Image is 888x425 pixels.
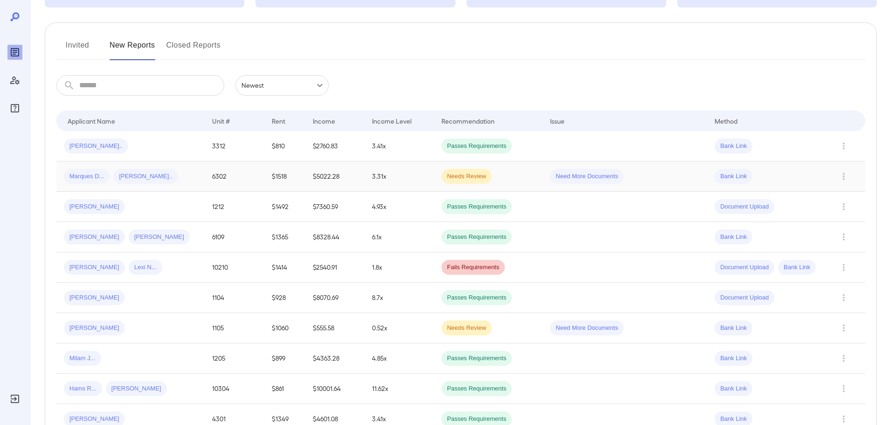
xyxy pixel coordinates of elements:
[441,202,512,211] span: Passes Requirements
[365,222,434,252] td: 6.1x
[106,384,167,393] span: [PERSON_NAME]
[365,131,434,161] td: 3.41x
[205,313,264,343] td: 1105
[441,233,512,242] span: Passes Requirements
[205,374,264,404] td: 10304
[264,343,305,374] td: $899
[56,38,98,60] button: Invited
[64,384,102,393] span: Hams R...
[836,320,851,335] button: Row Actions
[441,172,492,181] span: Needs Review
[264,161,305,192] td: $1518
[441,115,495,126] div: Recommendation
[305,192,365,222] td: $7360.59
[129,233,190,242] span: [PERSON_NAME]
[836,351,851,366] button: Row Actions
[129,263,162,272] span: Lexi N...
[365,161,434,192] td: 3.31x
[166,38,221,60] button: Closed Reports
[836,169,851,184] button: Row Actions
[441,415,512,424] span: Passes Requirements
[64,354,101,363] span: Milam J...
[305,161,365,192] td: $5022.28
[7,45,22,60] div: Reports
[64,324,125,333] span: [PERSON_NAME]
[7,391,22,406] div: Log Out
[64,233,125,242] span: [PERSON_NAME]
[715,354,752,363] span: Bank Link
[264,192,305,222] td: $1492
[441,354,512,363] span: Passes Requirements
[305,343,365,374] td: $4363.28
[305,131,365,161] td: $2760.83
[212,115,230,126] div: Unit #
[715,263,774,272] span: Document Upload
[365,252,434,283] td: 1.8x
[836,260,851,275] button: Row Actions
[305,313,365,343] td: $555.58
[778,263,816,272] span: Bank Link
[64,263,125,272] span: [PERSON_NAME]
[264,252,305,283] td: $1414
[715,324,752,333] span: Bank Link
[305,252,365,283] td: $2540.91
[305,374,365,404] td: $10001.64
[372,115,412,126] div: Income Level
[715,293,774,302] span: Document Upload
[68,115,115,126] div: Applicant Name
[64,415,125,424] span: [PERSON_NAME]
[365,374,434,404] td: 11.62x
[550,324,624,333] span: Need More Documents
[836,381,851,396] button: Row Actions
[715,172,752,181] span: Bank Link
[313,115,335,126] div: Income
[715,233,752,242] span: Bank Link
[441,142,512,151] span: Passes Requirements
[441,324,492,333] span: Needs Review
[836,230,851,244] button: Row Actions
[205,131,264,161] td: 3312
[441,263,505,272] span: Fails Requirements
[365,283,434,313] td: 8.7x
[836,199,851,214] button: Row Actions
[7,73,22,88] div: Manage Users
[272,115,287,126] div: Rent
[235,75,329,96] div: Newest
[64,202,125,211] span: [PERSON_NAME]
[305,283,365,313] td: $8070.69
[113,172,178,181] span: [PERSON_NAME]..
[836,290,851,305] button: Row Actions
[836,139,851,153] button: Row Actions
[64,293,125,302] span: [PERSON_NAME]
[205,192,264,222] td: 1212
[550,172,624,181] span: Need More Documents
[715,415,752,424] span: Bank Link
[64,172,110,181] span: Marques D...
[305,222,365,252] td: $8328.44
[264,374,305,404] td: $861
[715,115,737,126] div: Method
[715,384,752,393] span: Bank Link
[365,313,434,343] td: 0.52x
[715,142,752,151] span: Bank Link
[205,161,264,192] td: 6302
[64,142,128,151] span: [PERSON_NAME]..
[205,343,264,374] td: 1205
[205,222,264,252] td: 6109
[550,115,565,126] div: Issue
[264,222,305,252] td: $1365
[7,101,22,116] div: FAQ
[441,384,512,393] span: Passes Requirements
[205,252,264,283] td: 10210
[441,293,512,302] span: Passes Requirements
[264,131,305,161] td: $810
[264,283,305,313] td: $928
[205,283,264,313] td: 1104
[264,313,305,343] td: $1060
[365,192,434,222] td: 4.93x
[715,202,774,211] span: Document Upload
[365,343,434,374] td: 4.85x
[110,38,155,60] button: New Reports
